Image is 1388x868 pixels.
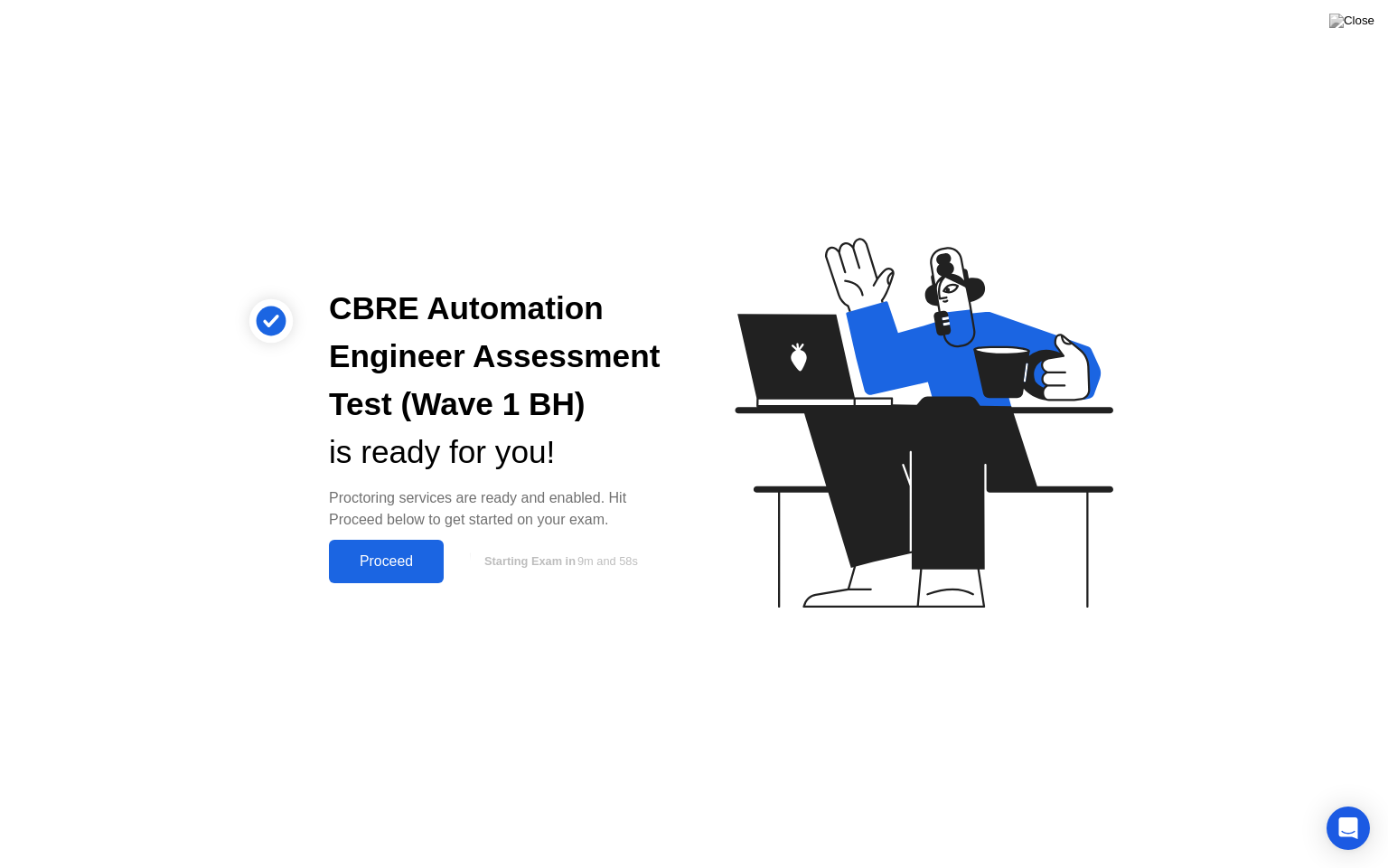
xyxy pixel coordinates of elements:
[453,544,665,579] button: Starting Exam in9m and 58s
[1329,14,1374,28] img: Close
[334,553,438,570] div: Proceed
[329,540,444,583] button: Proceed
[329,285,665,428] div: CBRE Automation Engineer Assessment Test (Wave 1 BH)
[577,554,638,568] span: 9m and 58s
[329,487,665,531] div: Proctoring services are ready and enabled. Hit Proceed below to get started on your exam.
[1327,807,1370,850] div: Open Intercom Messenger
[329,429,665,476] div: is ready for you!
